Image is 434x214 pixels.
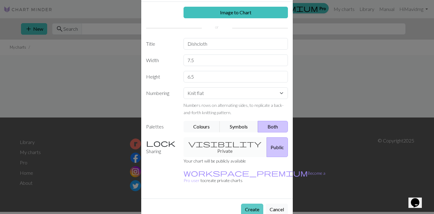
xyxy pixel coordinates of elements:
[184,170,325,183] a: Become a Pro user
[184,121,220,132] button: Colours
[184,158,246,163] small: Your chart will be publicly available
[142,121,180,132] label: Palettes
[184,7,288,18] a: Image to Chart
[142,87,180,116] label: Numbering
[142,38,180,50] label: Title
[184,170,325,183] small: to create private charts
[408,190,428,208] iframe: chat widget
[142,54,180,66] label: Width
[258,121,288,132] button: Both
[267,137,288,157] button: Public
[142,137,180,157] label: Sharing
[184,169,308,177] span: workspace_premium
[142,71,180,82] label: Height
[184,103,284,115] small: Numbers rows on alternating sides, to replicate a back-and-forth knitting pattern.
[220,121,258,132] button: Symbols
